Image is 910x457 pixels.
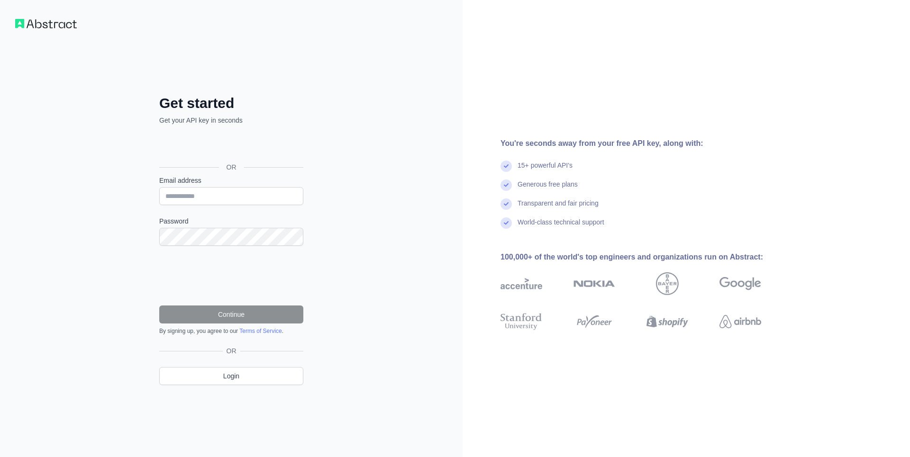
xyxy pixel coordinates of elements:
[719,272,761,295] img: google
[219,162,244,172] span: OR
[159,327,303,335] div: By signing up, you agree to our .
[159,216,303,226] label: Password
[159,116,303,125] p: Get your API key in seconds
[15,19,77,28] img: Workflow
[518,217,604,236] div: World-class technical support
[500,311,542,332] img: stanford university
[719,311,761,332] img: airbnb
[159,176,303,185] label: Email address
[656,272,679,295] img: bayer
[518,198,599,217] div: Transparent and fair pricing
[500,272,542,295] img: accenture
[518,161,573,179] div: 15+ powerful API's
[159,367,303,385] a: Login
[500,217,512,229] img: check mark
[500,251,792,263] div: 100,000+ of the world's top engineers and organizations run on Abstract:
[500,179,512,191] img: check mark
[500,198,512,210] img: check mark
[239,328,282,334] a: Terms of Service
[500,161,512,172] img: check mark
[573,272,615,295] img: nokia
[159,257,303,294] iframe: reCAPTCHA
[223,346,240,356] span: OR
[159,305,303,323] button: Continue
[155,135,306,156] iframe: Tombol Login dengan Google
[159,135,301,156] div: Login dengan Google. Dibuka di tab baru
[500,138,792,149] div: You're seconds away from your free API key, along with:
[518,179,578,198] div: Generous free plans
[159,95,303,112] h2: Get started
[573,311,615,332] img: payoneer
[646,311,688,332] img: shopify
